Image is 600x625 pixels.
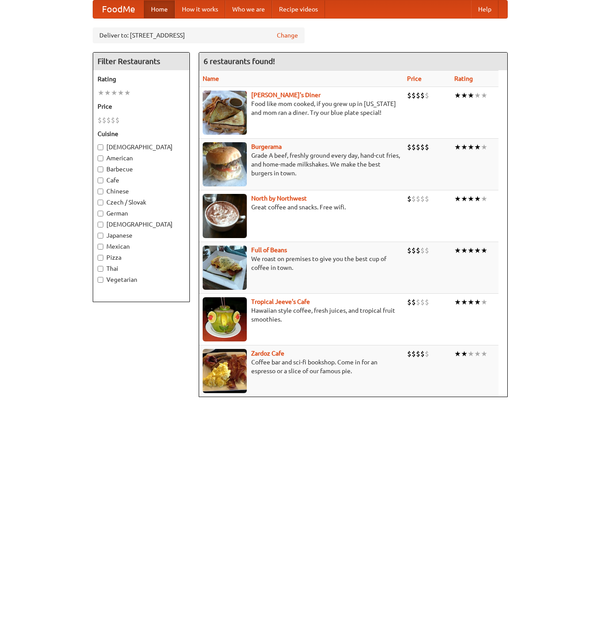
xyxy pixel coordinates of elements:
[98,155,103,161] input: American
[98,88,104,98] li: ★
[481,246,487,255] li: ★
[98,255,103,261] input: Pizza
[481,297,487,307] li: ★
[98,200,103,205] input: Czech / Slovak
[98,154,185,163] label: American
[474,297,481,307] li: ★
[474,349,481,359] li: ★
[407,91,411,100] li: $
[225,0,272,18] a: Who we are
[416,246,420,255] li: $
[481,349,487,359] li: ★
[277,31,298,40] a: Change
[203,203,400,212] p: Great coffee and snacks. Free wifi.
[471,0,498,18] a: Help
[461,91,468,100] li: ★
[420,297,425,307] li: $
[203,151,400,178] p: Grade A beef, freshly ground every day, hand-cut fries, and home-made milkshakes. We make the bes...
[407,75,422,82] a: Price
[461,246,468,255] li: ★
[203,254,400,272] p: We roast on premises to give you the best cup of coffee in town.
[407,349,411,359] li: $
[98,115,102,125] li: $
[98,242,185,251] label: Mexican
[425,142,429,152] li: $
[407,142,411,152] li: $
[251,143,282,150] b: Burgerama
[411,142,416,152] li: $
[203,297,247,341] img: jeeves.jpg
[416,349,420,359] li: $
[411,349,416,359] li: $
[251,350,284,357] a: Zardoz Cafe
[474,246,481,255] li: ★
[272,0,325,18] a: Recipe videos
[481,194,487,204] li: ★
[468,297,474,307] li: ★
[98,231,185,240] label: Japanese
[416,194,420,204] li: $
[454,297,461,307] li: ★
[454,75,473,82] a: Rating
[98,75,185,83] h5: Rating
[203,75,219,82] a: Name
[98,211,103,216] input: German
[98,129,185,138] h5: Cuisine
[111,115,115,125] li: $
[468,349,474,359] li: ★
[468,91,474,100] li: ★
[251,298,310,305] a: Tropical Jeeve's Cafe
[203,91,247,135] img: sallys.jpg
[203,194,247,238] img: north.jpg
[468,142,474,152] li: ★
[407,194,411,204] li: $
[425,246,429,255] li: $
[124,88,131,98] li: ★
[454,194,461,204] li: ★
[117,88,124,98] li: ★
[474,142,481,152] li: ★
[425,349,429,359] li: $
[420,349,425,359] li: $
[454,246,461,255] li: ★
[411,297,416,307] li: $
[461,194,468,204] li: ★
[251,246,287,254] b: Full of Beans
[416,91,420,100] li: $
[98,264,185,273] label: Thai
[425,297,429,307] li: $
[98,189,103,194] input: Chinese
[204,57,275,65] ng-pluralize: 6 restaurants found!
[411,91,416,100] li: $
[98,244,103,250] input: Mexican
[420,246,425,255] li: $
[481,142,487,152] li: ★
[461,297,468,307] li: ★
[425,91,429,100] li: $
[98,220,185,229] label: [DEMOGRAPHIC_DATA]
[411,246,416,255] li: $
[420,91,425,100] li: $
[251,195,307,202] a: North by Northwest
[144,0,175,18] a: Home
[98,143,185,152] label: [DEMOGRAPHIC_DATA]
[416,297,420,307] li: $
[102,115,106,125] li: $
[454,349,461,359] li: ★
[203,142,247,186] img: burgerama.jpg
[454,142,461,152] li: ★
[203,349,247,393] img: zardoz.jpg
[203,306,400,324] p: Hawaiian style coffee, fresh juices, and tropical fruit smoothies.
[468,194,474,204] li: ★
[411,194,416,204] li: $
[251,91,321,98] a: [PERSON_NAME]'s Diner
[98,144,103,150] input: [DEMOGRAPHIC_DATA]
[203,246,247,290] img: beans.jpg
[106,115,111,125] li: $
[115,115,120,125] li: $
[461,142,468,152] li: ★
[93,53,189,70] h4: Filter Restaurants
